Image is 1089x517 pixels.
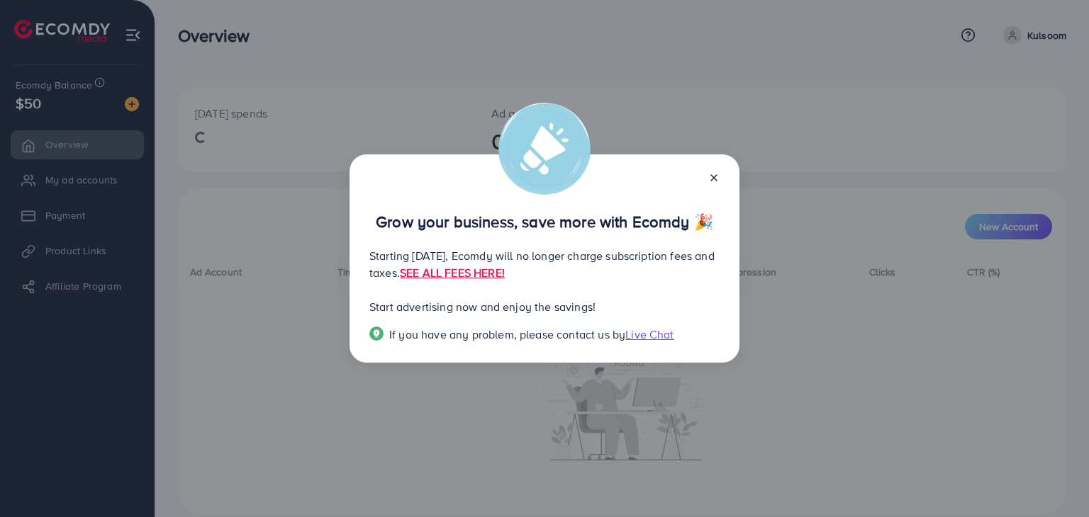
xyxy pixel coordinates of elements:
span: Live Chat [625,326,674,342]
img: Popup guide [369,326,384,341]
span: If you have any problem, please contact us by [389,326,625,342]
p: Start advertising now and enjoy the savings! [369,298,720,315]
a: SEE ALL FEES HERE! [400,265,505,280]
p: Grow your business, save more with Ecomdy 🎉 [369,213,720,230]
p: Starting [DATE], Ecomdy will no longer charge subscription fees and taxes. [369,247,720,281]
img: alert [498,103,591,195]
